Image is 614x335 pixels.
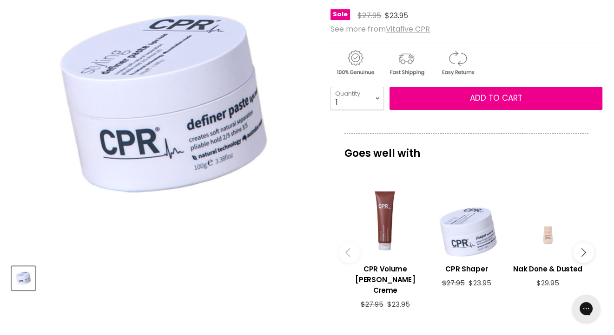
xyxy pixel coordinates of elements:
[330,49,380,77] img: genuine.gif
[344,133,588,164] p: Goes well with
[385,10,408,21] span: $23.95
[512,264,584,274] h3: Nak Done & Dusted
[442,278,465,288] span: $27.95
[512,257,584,279] a: View product:Nak Done & Dusted
[382,49,431,77] img: shipping.gif
[330,87,384,110] select: Quantity
[536,278,559,288] span: $29.95
[13,267,34,289] img: CPR Texture Definer Paste
[10,264,317,290] div: Product thumbnails
[357,10,381,21] span: $27.95
[430,264,502,274] h3: CPR Shaper
[349,264,421,296] h3: CPR Volume [PERSON_NAME] Creme
[386,24,430,34] a: Vitafive CPR
[387,299,410,309] span: $23.95
[349,257,421,300] a: View product:CPR Volume Maximiser Thickening Creme
[470,92,522,103] span: Add to cart
[330,24,430,34] span: See more from
[568,291,605,326] iframe: Gorgias live chat messenger
[12,266,35,290] button: CPR Texture Definer Paste
[430,257,502,279] a: View product:CPR Shaper
[469,278,491,288] span: $23.95
[433,49,482,77] img: returns.gif
[390,87,602,110] button: Add to cart
[361,299,383,309] span: $27.95
[330,9,350,20] span: Sale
